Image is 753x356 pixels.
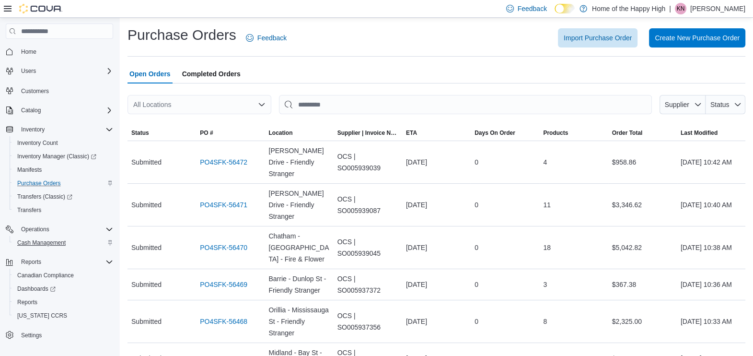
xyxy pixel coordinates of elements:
span: Barrie - Dunlop St - Friendly Stranger [268,273,329,296]
a: PO4SFK-56470 [200,242,247,253]
div: $367.38 [608,275,677,294]
input: This is a search bar. After typing your query, hit enter to filter the results lower in the page. [279,95,652,114]
div: $5,042.82 [608,238,677,257]
div: $958.86 [608,153,677,172]
a: Inventory Manager (Classic) [10,150,117,163]
span: Reports [17,298,37,306]
span: 0 [475,199,478,211]
span: Purchase Orders [17,179,61,187]
span: Location [268,129,292,137]
span: Orillia - Mississauga St - Friendly Stranger [268,304,329,339]
button: Manifests [10,163,117,177]
p: [PERSON_NAME] [690,3,745,14]
p: | [669,3,671,14]
span: 0 [475,156,478,168]
span: Operations [21,225,49,233]
span: Operations [17,224,113,235]
div: Kristi Nadalin [675,3,686,14]
span: Home [21,48,36,56]
a: Inventory Manager (Classic) [13,151,100,162]
span: Import Purchase Order [564,33,632,43]
a: Canadian Compliance [13,270,78,281]
a: Settings [17,330,46,341]
button: Inventory [17,124,48,135]
span: Last Modified [681,129,718,137]
span: Submitted [131,279,162,290]
span: Products [543,129,568,137]
span: Users [17,65,113,77]
span: Settings [17,329,113,341]
a: PO4SFK-56469 [200,279,247,290]
button: Home [2,45,117,59]
span: KN [677,3,685,14]
button: Open list of options [258,101,266,108]
span: Manifests [17,166,42,174]
span: Reports [13,297,113,308]
div: OCS | SO005937356 [334,306,402,337]
div: [DATE] 10:42 AM [677,153,745,172]
span: Reports [21,258,41,266]
button: Purchase Orders [10,177,117,190]
span: Transfers (Classic) [17,193,72,201]
div: $3,346.62 [608,195,677,214]
p: Home of the Happy High [592,3,665,14]
button: PO # [196,125,265,141]
input: Dark Mode [555,4,575,14]
span: Inventory Manager (Classic) [13,151,113,162]
button: Catalog [2,104,117,117]
span: Catalog [21,107,41,114]
span: Supplier | Invoice Number [337,129,398,137]
button: Inventory [2,123,117,136]
span: Feedback [257,33,287,43]
a: Purchase Orders [13,178,65,189]
a: Manifests [13,164,46,176]
button: Users [17,65,40,77]
button: Import Purchase Order [558,28,637,47]
span: 0 [475,279,478,290]
button: Reports [2,255,117,269]
button: Supplier | Invoice Number [334,125,402,141]
span: Manifests [13,164,113,176]
div: [DATE] 10:33 AM [677,312,745,331]
span: Feedback [518,4,547,13]
span: Users [21,67,36,75]
span: 11 [543,199,551,211]
a: PO4SFK-56472 [200,156,247,168]
button: Operations [2,223,117,236]
span: 0 [475,242,478,253]
span: [PERSON_NAME] Drive - Friendly Stranger [268,188,329,222]
div: OCS | SO005939045 [334,232,402,263]
div: [DATE] [402,275,471,294]
button: ETA [402,125,471,141]
a: PO4SFK-56468 [200,316,247,327]
a: PO4SFK-56471 [200,199,247,211]
span: Inventory Count [13,137,113,149]
button: Reports [17,256,45,268]
span: Open Orders [129,64,171,83]
span: Reports [17,256,113,268]
span: Supplier [665,101,689,108]
a: Inventory Count [13,137,62,149]
div: OCS | SO005939087 [334,190,402,220]
span: Dashboards [13,283,113,295]
a: Customers [17,85,53,97]
a: Transfers [13,204,45,216]
span: Canadian Compliance [13,270,113,281]
span: Customers [21,87,49,95]
span: Submitted [131,156,162,168]
button: Create New Purchase Order [649,28,745,47]
span: Inventory Manager (Classic) [17,153,96,160]
span: Create New Purchase Order [655,33,740,43]
div: OCS | SO005939039 [334,147,402,178]
a: Transfers (Classic) [10,190,117,203]
span: Purchase Orders [13,178,113,189]
span: Order Total [612,129,643,137]
div: [DATE] [402,153,471,172]
div: [DATE] [402,238,471,257]
span: Settings [21,332,42,339]
div: [DATE] [402,312,471,331]
button: Reports [10,296,117,309]
span: Transfers [17,206,41,214]
span: 18 [543,242,551,253]
img: Cova [19,4,62,13]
